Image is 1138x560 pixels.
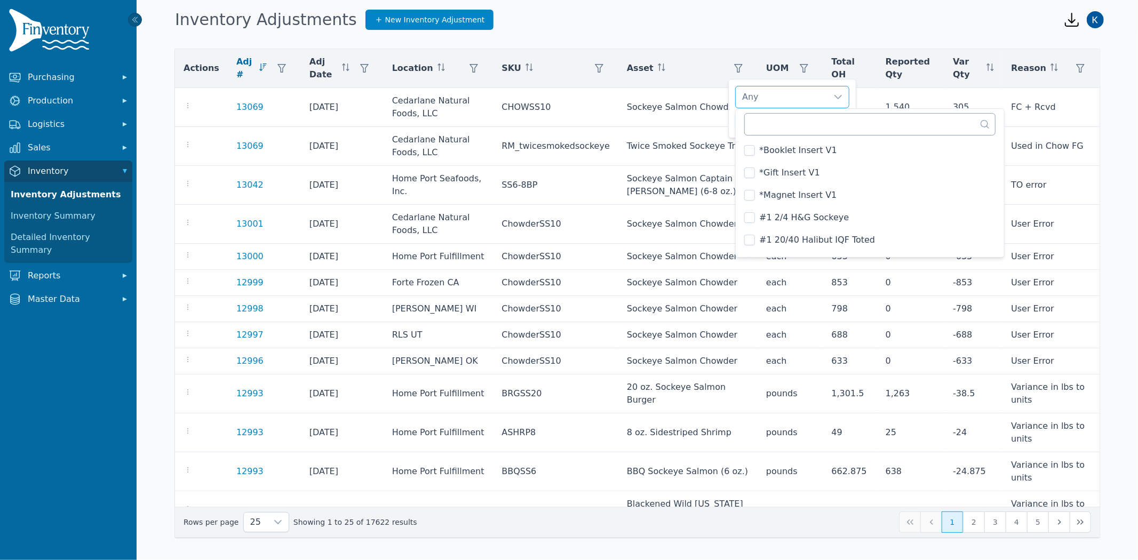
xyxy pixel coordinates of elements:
td: BLKWAPQC6 [493,491,618,530]
td: - 798 [944,296,1002,322]
span: UOM [766,62,789,75]
td: [PERSON_NAME] OK [384,348,494,374]
td: [DATE] [301,166,384,205]
td: BRGSS20 [493,374,618,413]
td: - 853 [944,270,1002,296]
span: *Gift Insert V1 [759,166,820,179]
span: Var Qty [953,55,982,81]
td: 704 [877,491,944,530]
td: 0 [877,270,944,296]
button: Logistics [4,114,132,135]
td: Sockeye Salmon Chowder [618,244,758,270]
td: ChowderSS10 [493,244,618,270]
td: Sockeye Salmon Chowder [618,205,758,244]
td: ChowderSS10 [493,296,618,322]
td: Cedarlane Natural Foods, LLC [384,88,494,127]
td: User Error [1002,270,1100,296]
span: New Inventory Adjustment [385,14,485,25]
td: [DATE] [301,491,384,530]
td: TO error [1002,166,1100,205]
td: 798 [823,296,877,322]
span: Adj # [236,55,255,81]
td: ChowderSS10 [493,205,618,244]
td: 1,301.5 [823,374,877,413]
td: each [758,270,823,296]
td: 662.875 [823,452,877,491]
td: [DATE] [301,270,384,296]
td: [DATE] [301,322,384,348]
li: #1 20/40 Halibut IQF Toted [738,229,1002,251]
td: pounds [758,491,823,530]
td: Home Port Fulfillment [384,491,494,530]
td: User Error [1002,296,1100,322]
td: [PERSON_NAME] WI [384,296,494,322]
td: [DATE] [301,348,384,374]
td: CHOWSS10 [493,88,618,127]
button: Page 5 [1027,511,1048,533]
td: Home Port Fulfillment [384,452,494,491]
td: - 17 [944,491,1002,530]
td: Twice Smoked Sockeye Trim [618,127,758,166]
span: *Booklet Insert V1 [759,144,837,157]
td: ChowderSS10 [493,322,618,348]
td: [DATE] [301,88,384,127]
td: - 24.875 [944,452,1002,491]
td: RM_twicesmokedsockeye [493,127,618,166]
td: Sockeye Salmon Chowder [618,348,758,374]
a: New Inventory Adjustment [365,10,494,30]
span: Production [28,94,113,107]
td: [DATE] [301,244,384,270]
span: Total OH [832,55,869,81]
button: Sales [4,137,132,158]
td: 0 [877,348,944,374]
td: 1,263 [877,374,944,413]
td: 25 [877,413,944,452]
td: User Error [1002,244,1100,270]
td: ASHRP8 [493,413,618,452]
td: Home Port Seafoods, Inc. [384,166,494,205]
button: Reports [4,265,132,286]
td: each [758,322,823,348]
a: Inventory Summary [6,205,130,227]
span: Reported Qty [886,55,936,81]
td: Forte Frozen CA [384,270,494,296]
td: Sockeye Salmon Chowder [618,296,758,322]
a: 13069 [236,140,264,153]
td: 0 [877,322,944,348]
img: Kathleen Gray [1087,11,1104,28]
td: Cedarlane Natural Foods, LLC [384,205,494,244]
a: 12993 [236,465,264,478]
a: 13042 [236,179,264,191]
td: Variance in lbs to units [1002,374,1100,413]
td: 638 [877,452,944,491]
td: each [758,296,823,322]
img: Finventory [9,9,94,56]
a: 12999 [236,276,264,289]
span: Showing 1 to 25 of 17622 results [293,517,417,527]
td: 305 [944,88,1002,127]
td: [DATE] [301,374,384,413]
span: Asset [627,62,654,75]
td: Cedarlane Natural Foods, LLC [384,127,494,166]
td: each [758,348,823,374]
span: Rows per page [244,513,267,532]
button: Page 4 [1006,511,1027,533]
a: 12996 [236,355,264,367]
a: 12993 [236,504,264,517]
td: Sockeye Salmon Chowder [618,270,758,296]
span: Location [392,62,433,75]
td: User Error [1002,205,1100,244]
td: 633 [823,348,877,374]
td: [DATE] [301,127,384,166]
td: Home Port Fulfillment [384,413,494,452]
td: User Error [1002,348,1100,374]
li: *Gift Insert V1 [738,162,1002,183]
span: Master Data [28,293,113,306]
button: Purchasing [4,67,132,88]
span: Reason [1011,62,1046,75]
td: BBQSS6 [493,452,618,491]
span: Purchasing [28,71,113,84]
button: Page 2 [963,511,984,533]
td: Home Port Fulfillment [384,374,494,413]
span: *Magnet Insert V1 [759,189,837,202]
